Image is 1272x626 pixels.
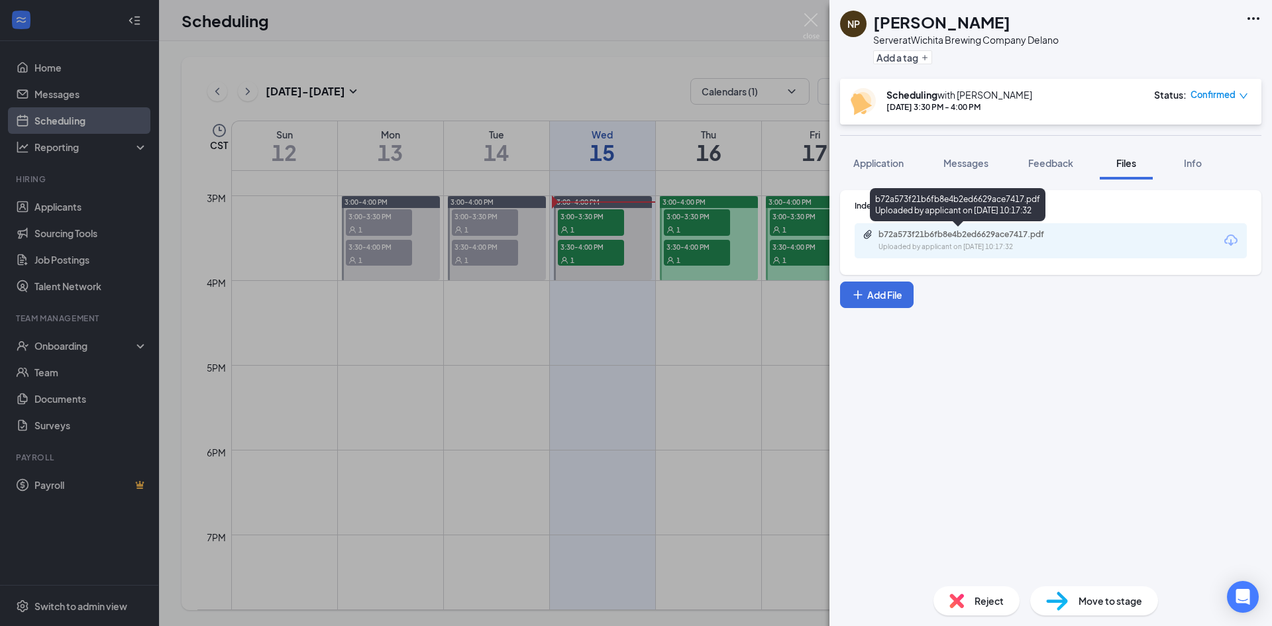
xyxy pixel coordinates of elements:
svg: Download [1223,233,1239,248]
h1: [PERSON_NAME] [873,11,1010,33]
svg: Plus [921,54,929,62]
div: with [PERSON_NAME] [886,88,1032,101]
div: Status : [1154,88,1187,101]
a: Paperclipb72a573f21b6fb8e4b2ed6629ace7417.pdfUploaded by applicant on [DATE] 10:17:32 [863,229,1077,252]
div: Server at Wichita Brewing Company Delano [873,33,1059,46]
div: b72a573f21b6fb8e4b2ed6629ace7417.pdf Uploaded by applicant on [DATE] 10:17:32 [870,188,1045,221]
span: Reject [975,594,1004,608]
button: PlusAdd a tag [873,50,932,64]
div: Uploaded by applicant on [DATE] 10:17:32 [878,242,1077,252]
span: Confirmed [1191,88,1236,101]
svg: Ellipses [1245,11,1261,26]
span: Files [1116,157,1136,169]
span: Messages [943,157,988,169]
div: Open Intercom Messenger [1227,581,1259,613]
svg: Paperclip [863,229,873,240]
div: b72a573f21b6fb8e4b2ed6629ace7417.pdf [878,229,1064,240]
span: Feedback [1028,157,1073,169]
b: Scheduling [886,89,937,101]
div: NP [847,17,860,30]
div: Indeed Resume [855,200,1247,211]
div: [DATE] 3:30 PM - 4:00 PM [886,101,1032,113]
span: Application [853,157,904,169]
span: down [1239,91,1248,101]
svg: Plus [851,288,865,301]
span: Info [1184,157,1202,169]
button: Add FilePlus [840,282,914,308]
span: Move to stage [1079,594,1142,608]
